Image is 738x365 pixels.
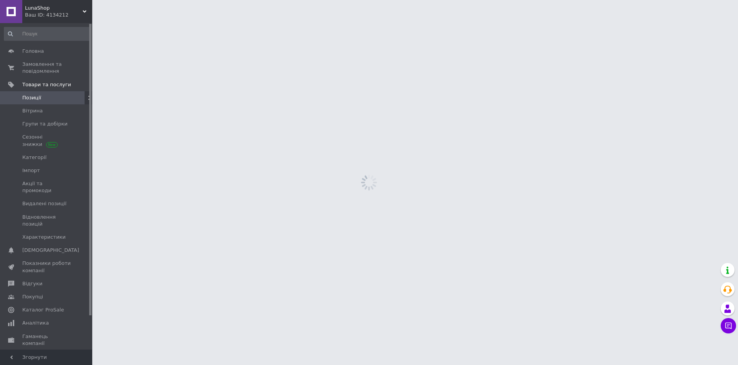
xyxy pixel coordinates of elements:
span: Покупці [22,293,43,300]
span: LunaShop [25,5,83,12]
div: Ваш ID: 4134212 [25,12,92,18]
span: Відгуки [22,280,42,287]
span: Видалені позиції [22,200,66,207]
span: Показники роботи компанії [22,260,71,274]
span: Характеристики [22,234,66,241]
span: Групи та добірки [22,121,68,127]
span: Товари та послуги [22,81,71,88]
span: Вітрина [22,107,43,114]
span: Аналітика [22,320,49,326]
span: Категорії [22,154,47,161]
span: Каталог ProSale [22,306,64,313]
span: Акції та промокоди [22,180,71,194]
span: Відновлення позицій [22,214,71,228]
input: Пошук [4,27,90,41]
span: Гаманець компанії [22,333,71,347]
span: [DEMOGRAPHIC_DATA] [22,247,79,254]
span: Головна [22,48,44,55]
span: Замовлення та повідомлення [22,61,71,75]
span: Позиції [22,94,41,101]
span: Сезонні знижки [22,134,71,147]
button: Чат з покупцем [721,318,736,333]
span: Імпорт [22,167,40,174]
